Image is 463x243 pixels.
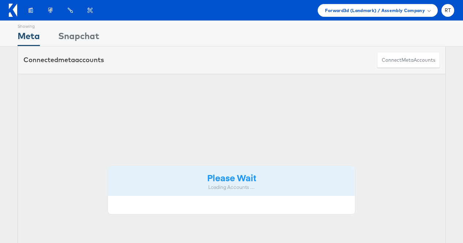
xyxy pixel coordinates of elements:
div: Showing [18,21,40,30]
span: Forward3d (Landmark) / Assembly Company [325,7,425,14]
strong: Please Wait [207,171,256,183]
span: RT [445,8,451,13]
div: Meta [18,30,40,46]
span: meta [402,57,414,64]
button: ConnectmetaAccounts [377,52,440,68]
div: Snapchat [58,30,99,46]
span: meta [58,56,75,64]
div: Loading Accounts .... [113,184,350,191]
div: Connected accounts [23,55,104,65]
